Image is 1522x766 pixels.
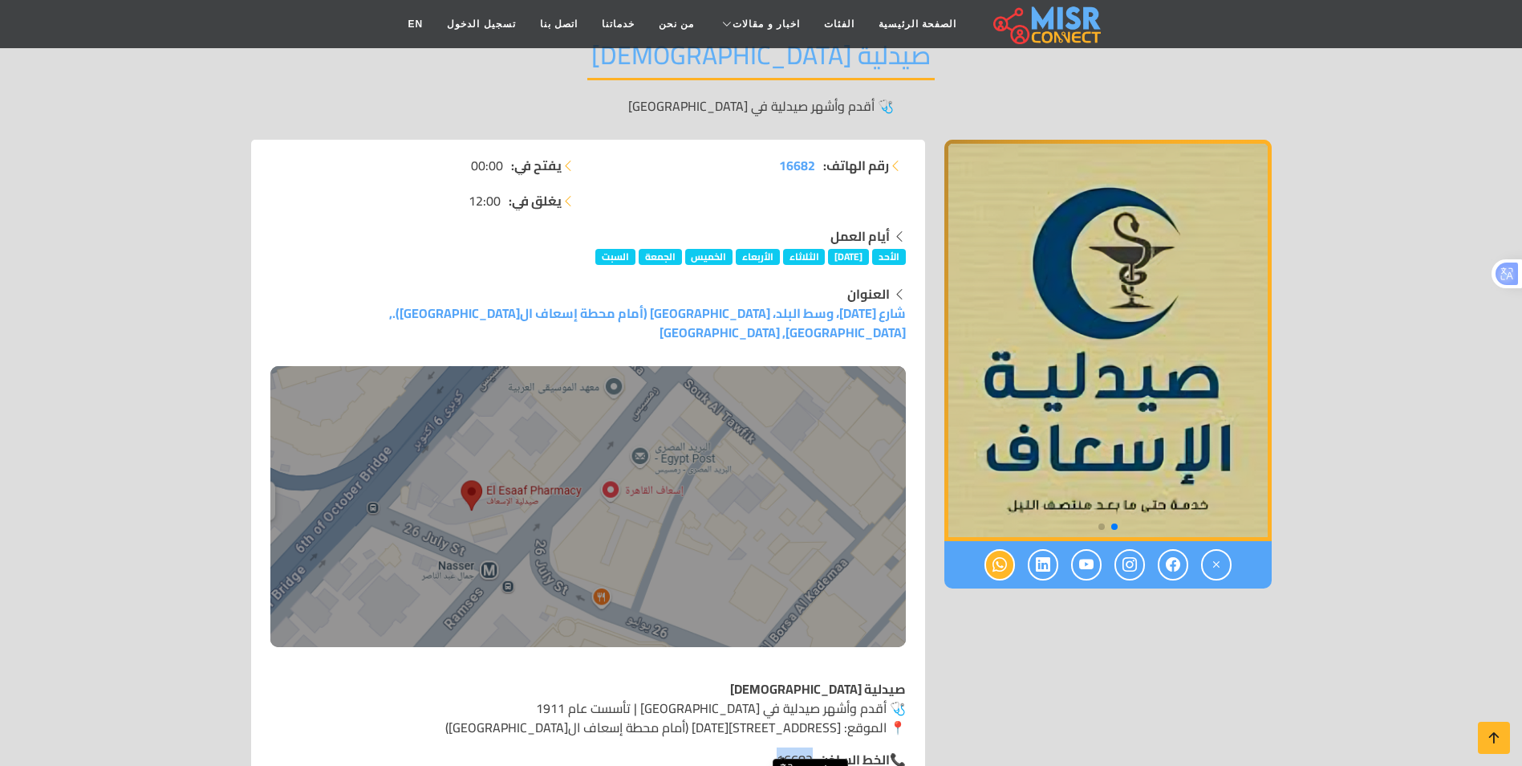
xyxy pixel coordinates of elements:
[706,9,812,39] a: اخبار و مقالات
[730,677,906,701] strong: صيدلية [DEMOGRAPHIC_DATA]
[471,156,503,175] span: 00:00
[867,9,968,39] a: الصفحة الرئيسية
[469,191,501,210] span: 12:00
[528,9,590,39] a: اتصل بنا
[435,9,527,39] a: تسجيل الدخول
[595,249,635,265] span: السبت
[779,153,815,177] span: 16682
[685,249,733,265] span: الخميس
[647,9,706,39] a: من نحن
[736,249,780,265] span: الأربعاء
[396,9,436,39] a: EN
[587,39,935,80] h2: صيدلية [DEMOGRAPHIC_DATA]
[993,4,1101,44] img: main.misr_connect
[830,224,890,248] strong: أيام العمل
[823,156,889,175] strong: رقم الهاتف:
[511,156,562,175] strong: يفتح في:
[733,17,800,31] span: اخبار و مقالات
[251,96,1272,116] p: 🩺 أقدم وأشهر صيدلية في [GEOGRAPHIC_DATA]
[270,301,906,647] a: شارع [DATE]، وسط البلد، [GEOGRAPHIC_DATA] (أمام محطة إسعاف ال[GEOGRAPHIC_DATA])., [GEOGRAPHIC_DAT...
[944,140,1272,541] img: صيدلية الإسعاف
[509,191,562,210] strong: يغلق في:
[1098,524,1105,530] span: Go to slide 2
[639,249,682,265] span: الجمعة
[270,366,906,647] img: صيدلية الإسعاف
[847,282,890,306] strong: العنوان
[779,156,815,175] a: 16682
[590,9,647,39] a: خدماتنا
[872,249,906,265] span: الأحد
[783,249,826,265] span: الثلاثاء
[828,249,869,265] span: [DATE]
[1111,524,1118,530] span: Go to slide 1
[270,679,906,737] p: 🩺 أقدم وأشهر صيدلية في [GEOGRAPHIC_DATA] | تأسست عام 1911 📍 الموقع: [STREET_ADDRESS][DATE] (أمام ...
[944,140,1272,541] div: 1 / 2
[812,9,867,39] a: الفئات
